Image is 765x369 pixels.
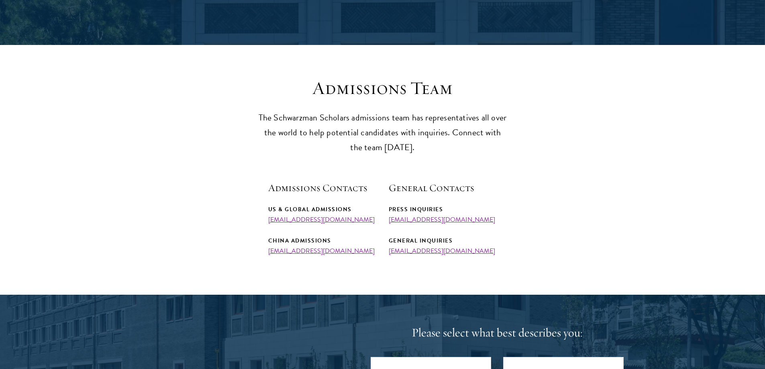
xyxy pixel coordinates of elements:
h5: Admissions Contacts [268,181,377,195]
div: US & Global Admissions [268,204,377,214]
p: The Schwarzman Scholars admissions team has representatives all over the world to help potential ... [258,110,507,155]
a: [EMAIL_ADDRESS][DOMAIN_NAME] [268,246,375,256]
h5: General Contacts [389,181,497,195]
div: Press Inquiries [389,204,497,214]
div: China Admissions [268,236,377,246]
h3: Admissions Team [258,77,507,100]
a: [EMAIL_ADDRESS][DOMAIN_NAME] [389,246,495,256]
h4: Please select what best describes you: [371,325,624,341]
div: General Inquiries [389,236,497,246]
a: [EMAIL_ADDRESS][DOMAIN_NAME] [268,215,375,224]
a: [EMAIL_ADDRESS][DOMAIN_NAME] [389,215,495,224]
